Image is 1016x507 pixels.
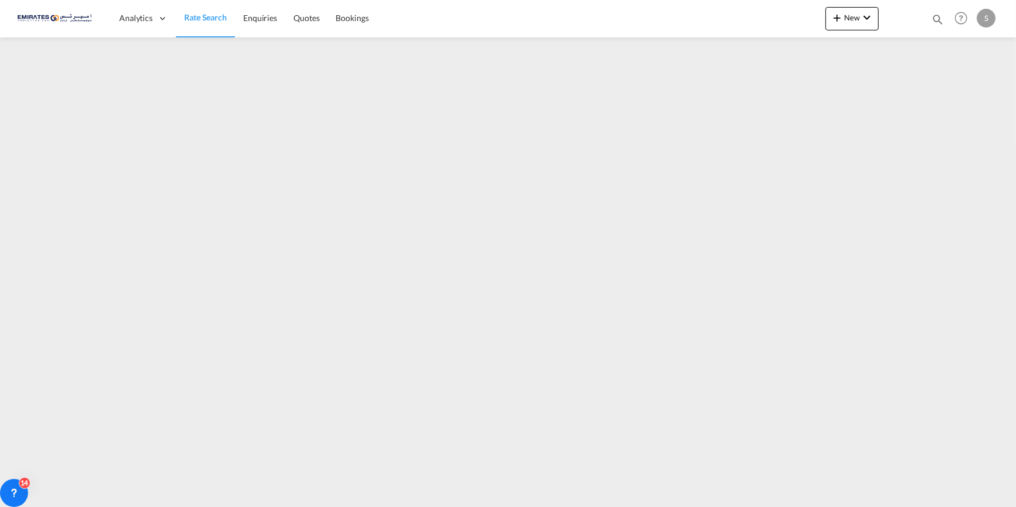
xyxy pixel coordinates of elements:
[951,8,977,29] div: Help
[951,8,971,28] span: Help
[931,13,944,30] div: icon-magnify
[830,11,844,25] md-icon: icon-plus 400-fg
[336,13,369,23] span: Bookings
[931,13,944,26] md-icon: icon-magnify
[825,7,879,30] button: icon-plus 400-fgNewicon-chevron-down
[977,9,996,27] div: S
[18,5,96,32] img: c67187802a5a11ec94275b5db69a26e6.png
[293,13,319,23] span: Quotes
[119,12,153,24] span: Analytics
[243,13,277,23] span: Enquiries
[830,13,874,22] span: New
[184,12,227,22] span: Rate Search
[860,11,874,25] md-icon: icon-chevron-down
